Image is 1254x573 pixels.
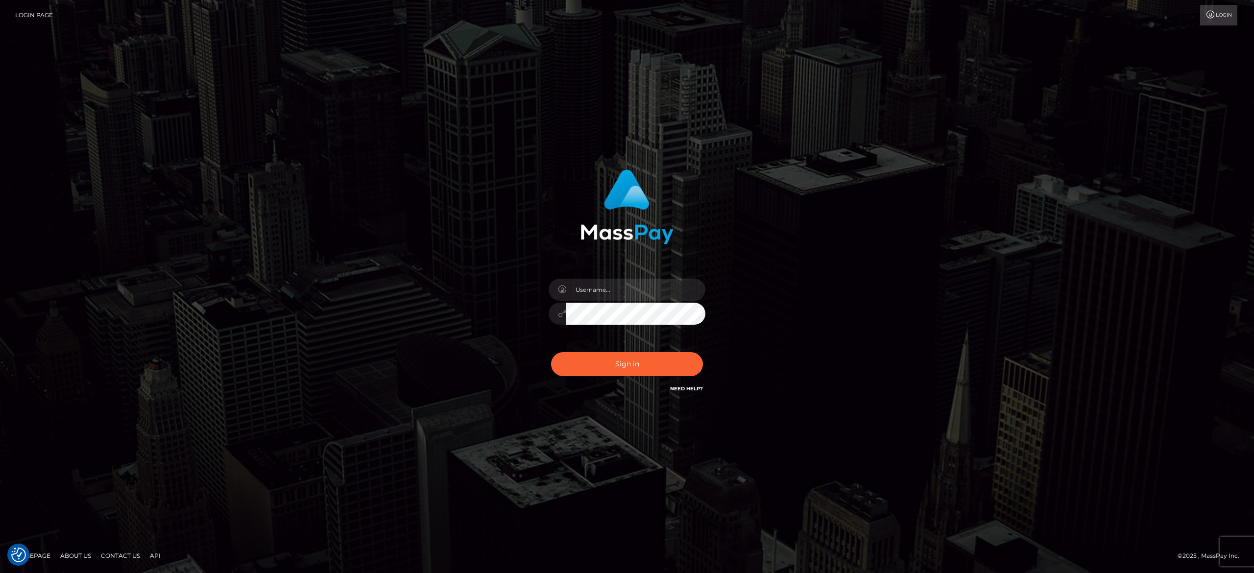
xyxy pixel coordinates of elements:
a: Need Help? [670,385,703,392]
a: Login [1200,5,1237,25]
input: Username... [566,279,705,301]
button: Consent Preferences [11,548,26,562]
a: Homepage [11,548,54,563]
img: MassPay Login [580,169,674,244]
img: Revisit consent button [11,548,26,562]
a: About Us [56,548,95,563]
a: Login Page [15,5,53,25]
a: API [146,548,165,563]
a: Contact Us [97,548,144,563]
button: Sign in [551,352,703,376]
div: © 2025 , MassPay Inc. [1178,550,1247,561]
